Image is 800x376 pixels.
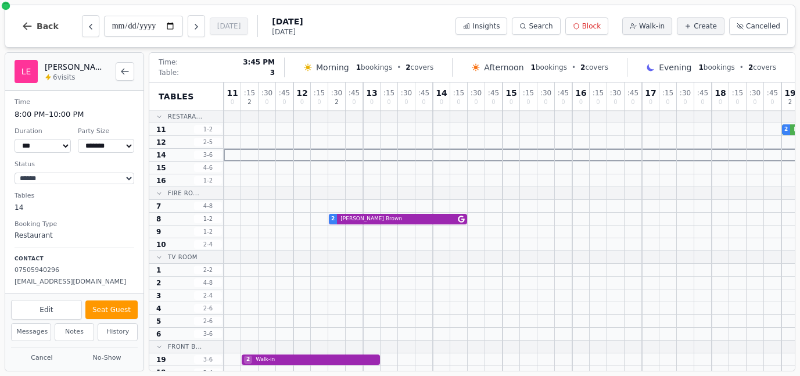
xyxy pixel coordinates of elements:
span: bookings [356,63,392,72]
span: 2 - 4 [194,291,222,300]
span: 0 [265,99,268,105]
button: Notes [55,323,95,341]
span: : 30 [749,89,760,96]
button: No-Show [76,351,138,366]
span: 3 - 6 [194,151,222,159]
span: 2 [784,126,788,134]
dd: Restaurant [15,230,134,241]
span: : 45 [697,89,708,96]
span: 2 - 2 [194,266,222,274]
span: covers [580,63,608,72]
span: 19 [784,89,795,97]
span: 0 [526,99,530,105]
span: Cancelled [746,22,780,31]
span: Search [529,22,553,31]
dt: Tables [15,191,134,201]
span: : 30 [401,89,412,96]
span: 12 [296,89,307,97]
span: 16 [156,176,166,185]
span: 4 - 6 [194,163,222,172]
span: 0 [474,99,478,105]
span: Insights [472,22,500,31]
span: 15 [505,89,516,97]
span: 13 [366,89,377,97]
button: [DATE] [210,17,249,35]
button: Search [512,17,560,35]
span: 0 [352,99,356,105]
span: : 45 [627,89,638,96]
span: 14 [156,151,166,160]
span: 3 - 6 [194,355,222,364]
span: 0 [370,99,374,105]
dt: Booking Type [15,220,134,230]
span: 3 - 6 [194,330,222,338]
button: Insights [455,17,507,35]
button: Back to bookings list [116,62,134,81]
span: 0 [719,99,722,105]
span: 0 [492,99,495,105]
dt: Time [15,98,134,108]
span: : 30 [680,89,691,96]
p: Contact [15,255,134,263]
span: 0 [422,99,425,105]
span: : 15 [732,89,743,96]
span: Time: [159,58,178,67]
span: 0 [701,99,704,105]
button: Cancel [11,351,73,366]
dd: 14 [15,202,134,213]
span: 0 [683,99,687,105]
span: 10 [156,240,166,249]
span: 4 - 8 [194,278,222,287]
button: Create [677,17,724,35]
span: 0 [596,99,600,105]
span: 19 [156,355,166,364]
span: : 45 [349,89,360,96]
span: bookings [531,63,567,72]
span: 6 visits [53,73,76,82]
span: Create [694,22,717,31]
span: Walk-in [639,22,665,31]
span: Restara... [168,112,203,121]
span: TV Room [168,253,198,262]
span: 1 - 2 [194,227,222,236]
p: 07505940296 [15,266,134,275]
span: [PERSON_NAME] Brown [338,215,457,223]
span: : 30 [610,89,621,96]
span: 0 [317,99,321,105]
span: 1 [698,63,703,71]
span: 16 [575,89,586,97]
span: : 15 [523,89,534,96]
button: Previous day [82,15,99,37]
span: Front B... [168,342,202,351]
button: Edit [11,300,82,320]
span: 0 [631,99,634,105]
span: 0 [770,99,774,105]
span: 1 [531,63,536,71]
span: 2 - 4 [194,240,222,249]
span: 12 [156,138,166,147]
span: 2 - 6 [194,317,222,325]
span: [DATE] [272,27,303,37]
span: 17 [645,89,656,97]
span: Fire Ro... [168,189,199,198]
span: 4 - 8 [194,202,222,210]
span: covers [406,63,433,72]
span: Walk-in [253,356,378,364]
span: 11 [156,125,166,134]
button: Back [12,12,68,40]
span: 8 [156,214,161,224]
span: 0 [440,99,443,105]
span: 0 [579,99,583,105]
span: 2 [748,63,753,71]
span: : 45 [418,89,429,96]
span: 0 [510,99,513,105]
div: LE [15,60,38,83]
dt: Party Size [78,127,134,137]
span: • [397,63,401,72]
span: 0 [753,99,756,105]
span: covers [748,63,776,72]
span: 2 [244,356,252,364]
span: 2 [247,99,251,105]
span: : 30 [540,89,551,96]
span: 0 [666,99,669,105]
